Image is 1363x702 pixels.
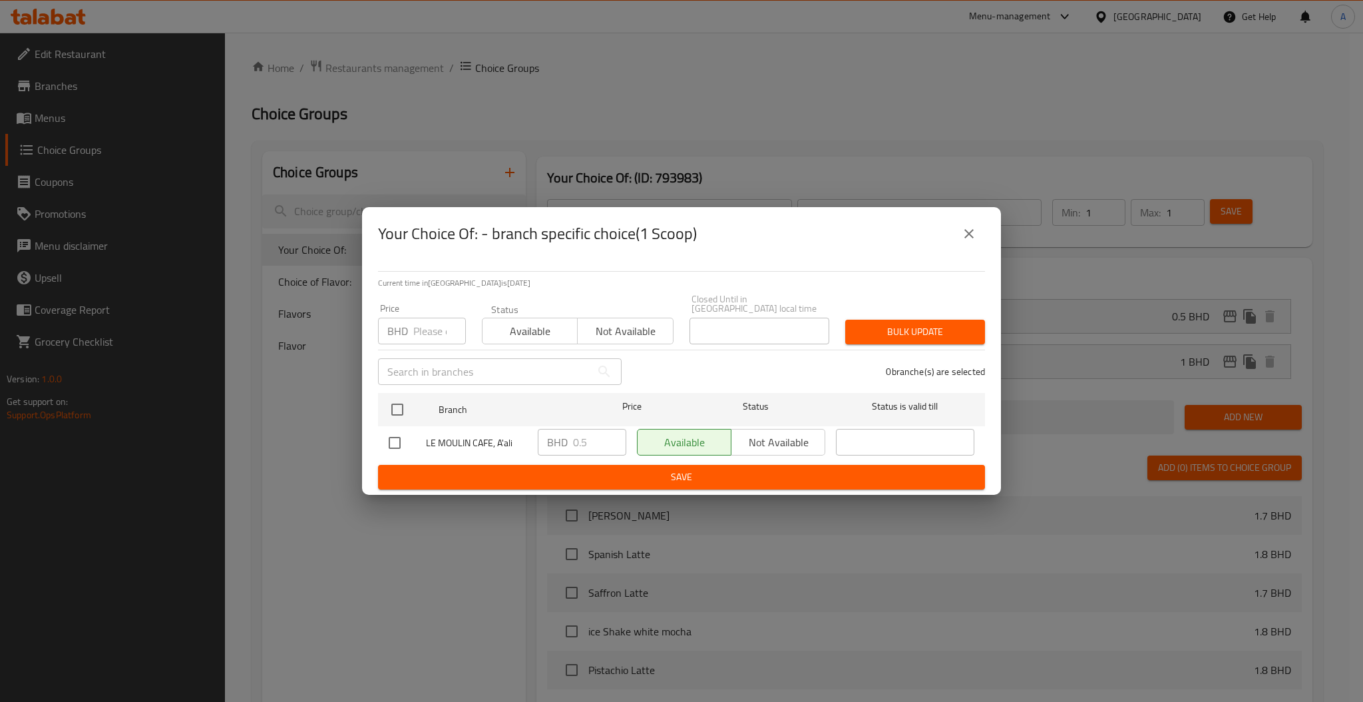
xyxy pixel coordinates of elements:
[378,358,591,385] input: Search in branches
[389,469,974,486] span: Save
[573,429,626,456] input: Please enter price
[547,434,568,450] p: BHD
[583,322,668,341] span: Not available
[953,218,985,250] button: close
[886,365,985,378] p: 0 branche(s) are selected
[378,223,697,244] h2: Your Choice Of: - branch specific choice(1 Scoop)
[588,398,676,415] span: Price
[426,435,527,452] span: LE MOULIN CAFE, A'ali
[836,398,974,415] span: Status is valid till
[488,322,572,341] span: Available
[687,398,825,415] span: Status
[413,318,466,344] input: Please enter price
[845,320,985,344] button: Bulk update
[439,402,577,418] span: Branch
[482,318,578,344] button: Available
[378,277,985,289] p: Current time in [GEOGRAPHIC_DATA] is [DATE]
[378,465,985,490] button: Save
[577,318,673,344] button: Not available
[387,323,408,339] p: BHD
[856,324,974,340] span: Bulk update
